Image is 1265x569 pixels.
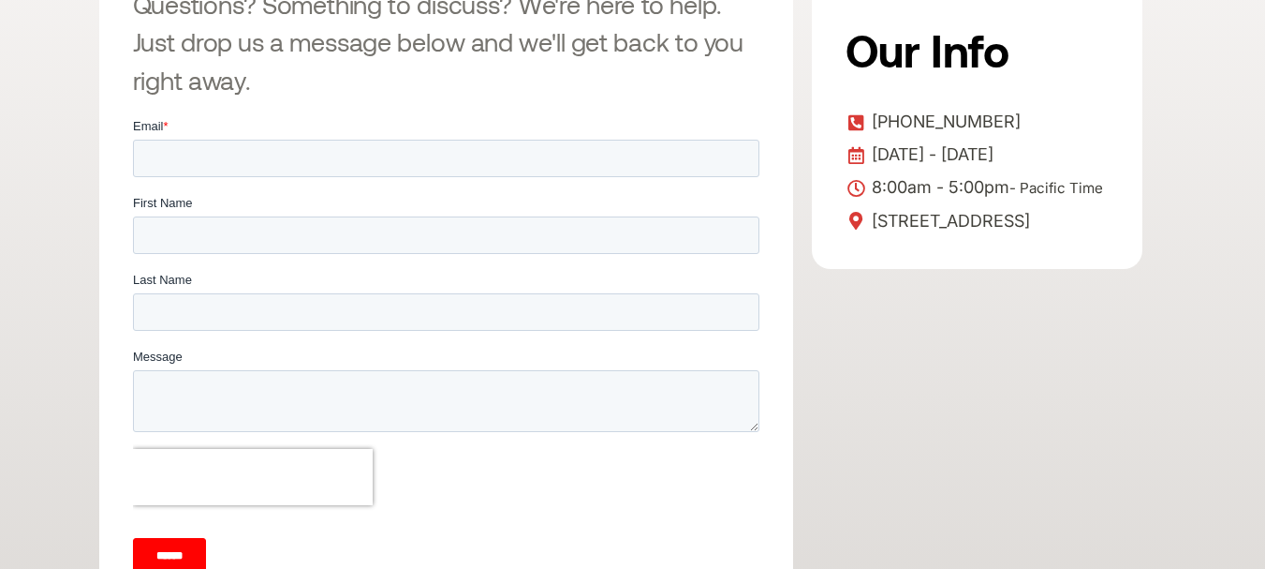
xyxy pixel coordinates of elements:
[846,10,1103,89] h2: Our Info
[867,173,1103,202] span: 8:00am - 5:00pm
[867,108,1021,136] span: [PHONE_NUMBER]
[1009,179,1103,197] span: - Pacific Time
[846,108,1109,136] a: [PHONE_NUMBER]
[867,207,1030,235] span: [STREET_ADDRESS]
[867,141,993,169] span: [DATE] - [DATE]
